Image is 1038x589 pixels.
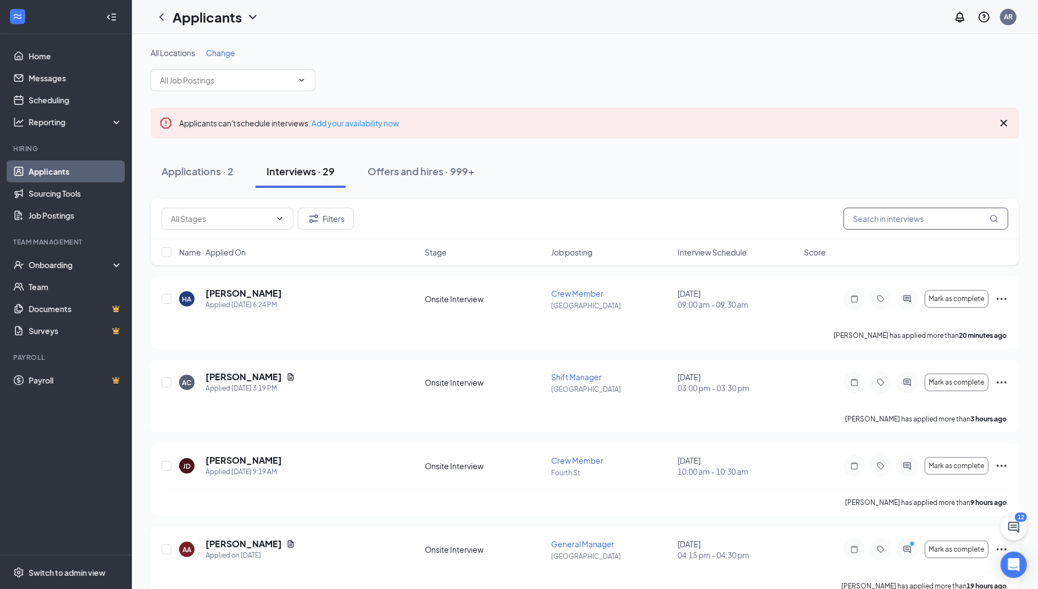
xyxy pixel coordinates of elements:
[925,457,989,475] button: Mark as complete
[551,552,671,561] p: [GEOGRAPHIC_DATA]
[173,8,242,26] h1: Applicants
[206,550,295,561] div: Applied on [DATE]
[551,247,592,258] span: Job posting
[551,468,671,477] p: Fourth St
[874,294,887,303] svg: Tag
[929,546,985,553] span: Mark as complete
[978,10,991,24] svg: QuestionInfo
[848,545,861,554] svg: Note
[368,164,475,178] div: Offers and hires · 999+
[183,462,191,471] div: JD
[312,118,399,128] a: Add your availability now
[678,288,797,310] div: [DATE]
[997,116,1011,130] svg: Cross
[179,247,246,258] span: Name · Applied On
[13,567,24,578] svg: Settings
[160,74,293,86] input: All Job Postings
[907,541,920,549] svg: PrimaryDot
[297,76,306,85] svg: ChevronDown
[29,320,123,342] a: SurveysCrown
[29,369,123,391] a: PayrollCrown
[182,294,192,304] div: HA
[804,247,826,258] span: Score
[298,208,354,230] button: Filter Filters
[678,549,797,560] span: 04:15 pm - 04:30 pm
[843,208,1008,230] input: Search in interviews
[29,89,123,111] a: Scheduling
[29,204,123,226] a: Job Postings
[995,543,1008,556] svg: Ellipses
[925,374,989,391] button: Mark as complete
[925,290,989,308] button: Mark as complete
[286,373,295,381] svg: Document
[678,247,747,258] span: Interview Schedule
[206,383,295,394] div: Applied [DATE] 3:19 PM
[678,299,797,310] span: 09:00 am - 09:30 am
[1004,12,1013,21] div: AR
[182,545,191,554] div: AA
[29,567,106,578] div: Switch to admin view
[29,259,113,270] div: Onboarding
[1001,552,1027,578] div: Open Intercom Messenger
[551,385,671,394] p: [GEOGRAPHIC_DATA]
[848,294,861,303] svg: Note
[901,378,914,387] svg: ActiveChat
[275,214,284,223] svg: ChevronDown
[1007,521,1020,534] svg: ChatActive
[995,459,1008,473] svg: Ellipses
[206,287,282,299] h5: [PERSON_NAME]
[13,144,120,153] div: Hiring
[182,378,192,387] div: AC
[13,259,24,270] svg: UserCheck
[874,462,887,470] svg: Tag
[995,292,1008,305] svg: Ellipses
[29,182,123,204] a: Sourcing Tools
[678,466,797,477] span: 10:00 am - 10:30 am
[990,214,998,223] svg: MagnifyingGlass
[206,48,235,58] span: Change
[29,45,123,67] a: Home
[171,213,271,225] input: All Stages
[12,11,23,22] svg: WorkstreamLogo
[13,116,24,127] svg: Analysis
[959,331,1007,340] b: 20 minutes ago
[845,498,1008,507] p: [PERSON_NAME] has applied more than .
[162,164,234,178] div: Applications · 2
[551,455,603,465] span: Crew Member
[106,12,117,23] svg: Collapse
[179,118,399,128] span: Applicants can't schedule interviews.
[206,466,282,477] div: Applied [DATE] 9:19 AM
[678,455,797,477] div: [DATE]
[425,377,545,388] div: Onsite Interview
[995,376,1008,389] svg: Ellipses
[929,462,985,470] span: Mark as complete
[901,294,914,303] svg: ActiveChat
[13,353,120,362] div: Payroll
[678,371,797,393] div: [DATE]
[13,237,120,247] div: Team Management
[551,301,671,310] p: [GEOGRAPHIC_DATA]
[246,10,259,24] svg: ChevronDown
[834,331,1008,340] p: [PERSON_NAME] has applied more than .
[267,164,335,178] div: Interviews · 29
[206,299,282,310] div: Applied [DATE] 6:24 PM
[29,298,123,320] a: DocumentsCrown
[925,541,989,558] button: Mark as complete
[29,160,123,182] a: Applicants
[901,545,914,554] svg: ActiveChat
[29,116,123,127] div: Reporting
[151,48,195,58] span: All Locations
[206,454,282,466] h5: [PERSON_NAME]
[970,498,1007,507] b: 9 hours ago
[155,10,168,24] svg: ChevronLeft
[953,10,967,24] svg: Notifications
[1001,514,1027,541] button: ChatActive
[929,295,985,303] span: Mark as complete
[901,462,914,470] svg: ActiveChat
[551,539,614,549] span: General Manager
[874,545,887,554] svg: Tag
[678,538,797,560] div: [DATE]
[848,462,861,470] svg: Note
[286,540,295,548] svg: Document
